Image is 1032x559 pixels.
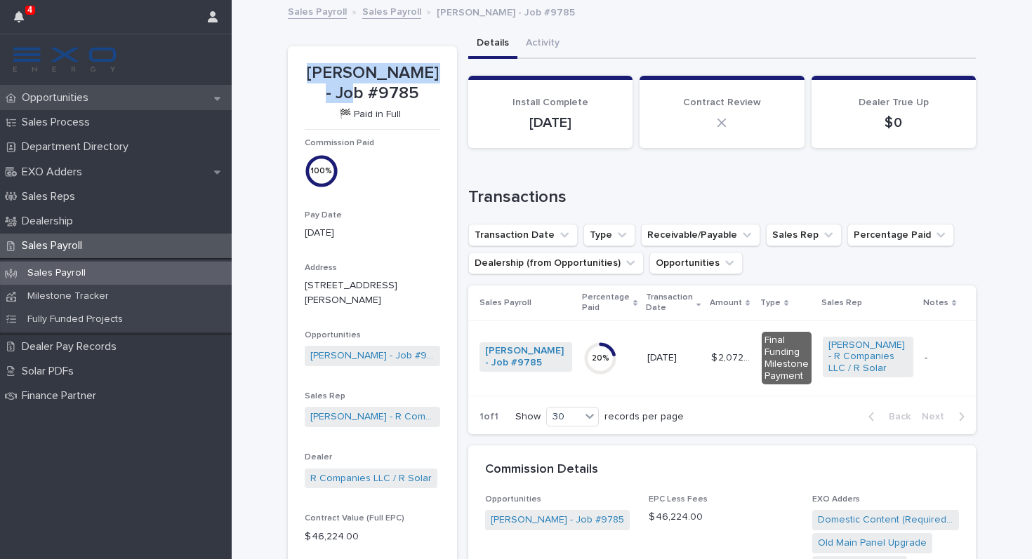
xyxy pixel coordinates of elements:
span: Contract Value (Full EPC) [305,514,404,523]
a: [PERSON_NAME] - Job #9785 [491,513,624,527]
a: [PERSON_NAME] - R Companies LLC / R Solar [310,410,435,424]
p: [PERSON_NAME] - Job #9785 [305,63,440,104]
p: $ 0 [828,114,959,131]
button: Activity [517,29,568,59]
p: Fully Funded Projects [16,314,134,325]
a: [PERSON_NAME] - Job #9785 [310,349,435,363]
p: Sales Payroll [16,239,93,252]
p: Solar PDFs [16,365,85,378]
span: Back [880,412,911,422]
p: Sales Process [16,116,101,129]
p: records per page [604,411,684,423]
a: Domestic Content (Required On Sunnova PPA/Lease) [818,513,953,527]
p: $ 2,072.80 [711,349,753,364]
a: [PERSON_NAME] - Job #9785 [485,345,567,369]
div: 30 [547,410,581,424]
p: [DATE] [305,226,440,241]
div: 4 [14,8,32,34]
img: FKS5r6ZBThi8E5hshIGi [11,46,118,74]
button: Opportunities [649,252,743,274]
a: R Companies LLC / R Solar [310,471,432,486]
a: Old Main Panel Upgrade [818,536,927,551]
button: Details [468,29,517,59]
p: $ 46,224.00 [305,530,440,544]
span: Dealer [305,453,332,462]
span: Opportunities [485,495,541,504]
p: $ 46,224.00 [649,510,795,525]
p: Sales Rep [821,295,862,311]
span: EXO Adders [812,495,860,504]
span: Install Complete [512,97,588,107]
p: Type [760,295,781,311]
button: Sales Rep [766,224,842,246]
div: 20 % [583,353,617,363]
p: [DATE] [647,352,699,364]
div: 100 % [305,163,338,178]
button: Next [916,410,976,423]
p: 1 of 1 [468,400,510,434]
p: Finance Partner [16,389,107,403]
span: Pay Date [305,211,342,220]
a: [PERSON_NAME] - R Companies LLC / R Solar [828,339,908,375]
span: Dealer True Up [859,97,929,107]
h2: Commission Details [485,462,598,478]
button: Percentage Paid [847,224,954,246]
p: 4 [27,5,32,15]
a: Sales Payroll [288,3,347,19]
span: EPC Less Fees [649,495,708,504]
p: Notes [923,295,948,311]
p: Show [515,411,541,423]
p: Dealer Pay Records [16,340,128,353]
p: [STREET_ADDRESS][PERSON_NAME] [305,278,440,308]
span: Next [922,412,953,422]
button: Dealership (from Opportunities) [468,252,644,274]
p: Opportunities [16,91,100,105]
p: Amount [710,295,742,311]
p: Sales Payroll [479,295,531,311]
button: Receivable/Payable [641,224,760,246]
h1: Transactions [468,187,976,208]
p: Sales Payroll [16,267,97,279]
a: Sales Payroll [362,3,421,19]
p: Sales Reps [16,190,86,203]
span: Contract Review [683,97,761,107]
p: - [925,352,956,364]
span: Address [305,264,337,272]
tr: [PERSON_NAME] - Job #9785 20%[DATE]$ 2,072.80$ 2,072.80 Final Funding Milestone Payment[PERSON_NA... [468,321,979,396]
span: Commission Paid [305,139,374,147]
p: 🏁 Paid in Full [305,109,435,121]
span: Sales Rep [305,392,345,400]
p: Milestone Tracker [16,290,120,302]
p: Dealership [16,215,84,228]
div: Final Funding Milestone Payment [762,332,812,384]
p: [DATE] [485,114,616,131]
p: EXO Adders [16,166,93,179]
p: Department Directory [16,140,140,154]
p: Percentage Paid [582,290,630,316]
p: Transaction Date [646,290,693,316]
button: Type [583,224,635,246]
button: Back [857,410,916,423]
p: [PERSON_NAME] - Job #9785 [437,4,575,19]
span: Opportunities [305,331,361,339]
button: Transaction Date [468,224,578,246]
